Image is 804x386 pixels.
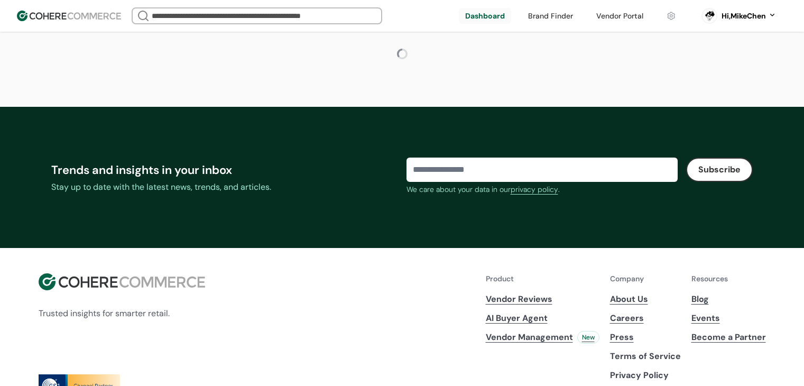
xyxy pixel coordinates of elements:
a: Vendor Reviews [486,293,599,306]
a: Events [691,312,766,325]
button: Subscribe [686,158,753,182]
svg: 0 percent [701,8,717,24]
a: Blog [691,293,766,306]
div: Hi, MikeChen [722,11,766,22]
div: Trends and insights in your inbox [51,161,398,179]
p: Resources [691,273,766,284]
a: Vendor ManagementNew [486,331,599,344]
span: Vendor Management [486,331,573,344]
span: We care about your data in our [406,185,511,194]
p: Company [610,273,681,284]
a: About Us [610,293,681,306]
span: . [558,185,560,194]
p: Trusted insights for smarter retail. [39,307,205,320]
img: Cohere Logo [39,273,205,290]
p: Product [486,273,599,284]
p: Terms of Service [610,350,681,363]
p: Privacy Policy [610,369,681,382]
a: AI Buyer Agent [486,312,599,325]
a: Careers [610,312,681,325]
a: privacy policy [511,184,558,195]
div: Stay up to date with the latest news, trends, and articles. [51,181,398,194]
img: Cohere Logo [17,11,121,21]
a: Press [610,331,681,344]
div: New [577,331,599,344]
button: Hi,MikeChen [722,11,777,22]
a: Become a Partner [691,331,766,344]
